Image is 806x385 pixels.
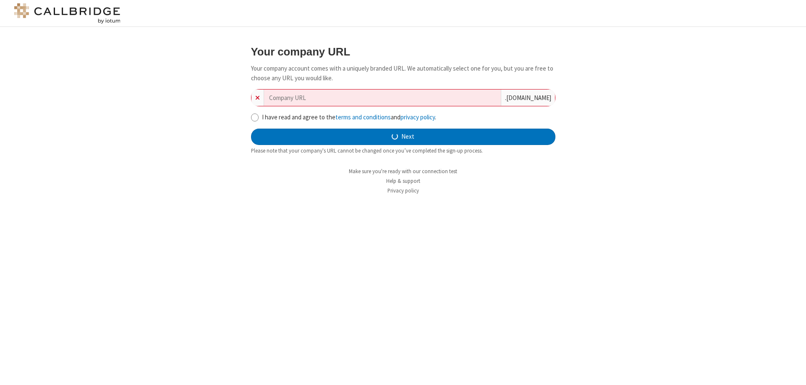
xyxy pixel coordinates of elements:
input: Company URL [264,90,501,106]
a: Make sure you're ready with our connection test [349,168,457,175]
label: I have read and agree to the and . [262,113,555,122]
a: Privacy policy [387,187,419,194]
span: Next [401,132,414,142]
img: logo@2x.png [13,3,122,24]
div: Please note that your company's URL cannot be changed once you’ve completed the sign-up process. [251,147,555,155]
a: terms and conditions [335,113,391,121]
h3: Your company URL [251,46,555,58]
button: Next [251,129,555,145]
div: . [DOMAIN_NAME] [501,90,555,106]
a: Help & support [386,177,420,185]
p: Your company account comes with a uniquely branded URL. We automatically select one for you, but ... [251,64,555,83]
a: privacy policy [400,113,435,121]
